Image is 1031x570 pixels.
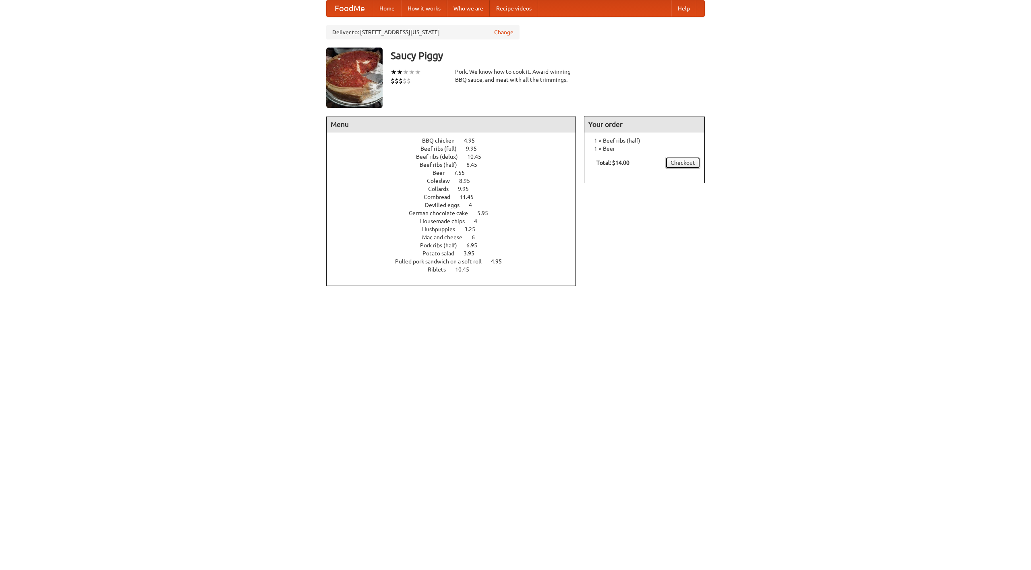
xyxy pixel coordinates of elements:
li: ★ [415,68,421,77]
a: BBQ chicken 4.95 [422,137,490,144]
span: Riblets [428,266,454,273]
span: 4.95 [464,137,483,144]
span: 3.95 [464,250,482,257]
a: Hushpuppies 3.25 [422,226,490,232]
span: 4.95 [491,258,510,265]
div: Deliver to: [STREET_ADDRESS][US_STATE] [326,25,520,39]
span: Pork ribs (half) [420,242,465,249]
h4: Menu [327,116,576,133]
span: Collards [428,186,457,192]
span: 10.45 [467,153,489,160]
a: Cornbread 11.45 [424,194,489,200]
a: FoodMe [327,0,373,17]
a: Who we are [447,0,490,17]
li: ★ [397,68,403,77]
a: Devilled eggs 4 [425,202,487,208]
a: Beer 7.55 [433,170,480,176]
span: Beef ribs (full) [420,145,465,152]
span: 5.95 [477,210,496,216]
span: Hushpuppies [422,226,463,232]
li: ★ [391,68,397,77]
a: Recipe videos [490,0,538,17]
span: Beef ribs (delux) [416,153,466,160]
span: 3.25 [464,226,483,232]
span: 9.95 [458,186,477,192]
a: Checkout [665,157,700,169]
span: German chocolate cake [409,210,476,216]
a: Riblets 10.45 [428,266,484,273]
img: angular.jpg [326,48,383,108]
li: 1 × Beef ribs (half) [588,137,700,145]
li: ★ [403,68,409,77]
span: Housemade chips [420,218,473,224]
li: $ [391,77,395,85]
a: Potato salad 3.95 [422,250,489,257]
a: Beef ribs (delux) 10.45 [416,153,496,160]
span: 11.45 [460,194,482,200]
span: BBQ chicken [422,137,463,144]
a: Collards 9.95 [428,186,484,192]
span: Beer [433,170,453,176]
span: 10.45 [455,266,477,273]
span: Devilled eggs [425,202,468,208]
span: Mac and cheese [422,234,470,240]
div: Pork. We know how to cook it. Award-winning BBQ sauce, and meat with all the trimmings. [455,68,576,84]
a: Beef ribs (half) 6.45 [420,162,492,168]
a: Beef ribs (full) 9.95 [420,145,492,152]
li: ★ [409,68,415,77]
li: $ [395,77,399,85]
h3: Saucy Piggy [391,48,705,64]
span: 7.55 [454,170,473,176]
a: How it works [401,0,447,17]
span: Potato salad [422,250,462,257]
span: 9.95 [466,145,485,152]
span: Beef ribs (half) [420,162,465,168]
a: Housemade chips 4 [420,218,492,224]
a: Mac and cheese 6 [422,234,490,240]
span: 6 [472,234,483,240]
span: 8.95 [459,178,478,184]
span: 4 [469,202,480,208]
a: Pulled pork sandwich on a soft roll 4.95 [395,258,517,265]
li: $ [399,77,403,85]
b: Total: $14.00 [596,160,629,166]
span: Pulled pork sandwich on a soft roll [395,258,490,265]
li: $ [403,77,407,85]
a: Home [373,0,401,17]
a: Pork ribs (half) 6.95 [420,242,492,249]
h4: Your order [584,116,704,133]
span: Coleslaw [427,178,458,184]
li: $ [407,77,411,85]
span: 6.95 [466,242,485,249]
a: Help [671,0,696,17]
a: Change [494,28,513,36]
a: Coleslaw 8.95 [427,178,485,184]
li: 1 × Beer [588,145,700,153]
span: Cornbread [424,194,458,200]
span: 4 [474,218,485,224]
a: German chocolate cake 5.95 [409,210,503,216]
span: 6.45 [466,162,485,168]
